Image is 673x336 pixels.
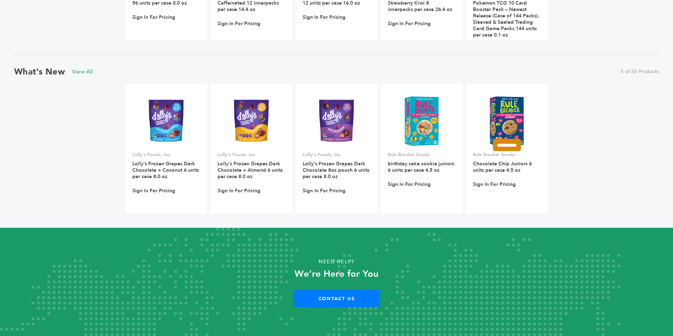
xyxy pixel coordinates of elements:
[217,188,260,194] a: Sign In For Pricing
[217,152,285,158] p: Lolly's Foods, Inc.
[388,152,455,158] p: Rule Breaker Snacks
[132,160,199,180] a: Lolly's Frozen Grapes Dark Chocolate + Coconut 6 units per case 8.0 oz
[388,181,431,188] a: Sign In For Pricing
[132,188,175,194] a: Sign In For Pricing
[132,14,175,21] a: Sign In For Pricing
[620,68,659,75] span: 5 of 50 Products
[473,160,532,173] a: Chocolate Chip Juniors 6 units per case 4.5 oz
[228,95,274,147] img: Lolly's Frozen Grapes Dark Chocolate + Almond 6 units per case 8.0 oz
[303,188,346,194] a: Sign In For Pricing
[303,152,370,158] p: Lolly's Foods, Inc.
[14,66,65,78] h2: What's New
[303,14,346,21] a: Sign In For Pricing
[473,181,516,188] a: Sign In For Pricing
[303,160,369,180] a: Lolly's Frozen Grapes Dark Chocolate 8oz pouch 6 units per case 8.0 oz
[132,152,200,158] p: Lolly's Foods, Inc.
[403,95,440,147] img: birthday cake cookie juniors 6 units per case 4.5 oz
[388,160,454,173] a: birthday cake cookie juniors 6 units per case 4.5 oz
[388,21,431,27] a: Sign In For Pricing
[293,290,380,307] a: Contact Us
[217,21,260,27] a: Sign In For Pricing
[72,68,93,76] a: View All
[34,257,639,267] p: Need Help?
[473,152,540,158] p: Rule Breaker Snacks
[313,95,359,147] img: Lolly's Frozen Grapes Dark Chocolate 8oz pouch 6 units per case 8.0 oz
[294,268,379,280] strong: We’re Here for You
[143,95,189,147] img: Lolly's Frozen Grapes Dark Chocolate + Coconut 6 units per case 8.0 oz
[489,95,525,147] img: Chocolate Chip Juniors 6 units per case 4.5 oz
[473,46,516,53] a: Sign In For Pricing
[217,160,283,180] a: Lolly's Frozen Grapes Dark Chocolate + Almond 6 units per case 8.0 oz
